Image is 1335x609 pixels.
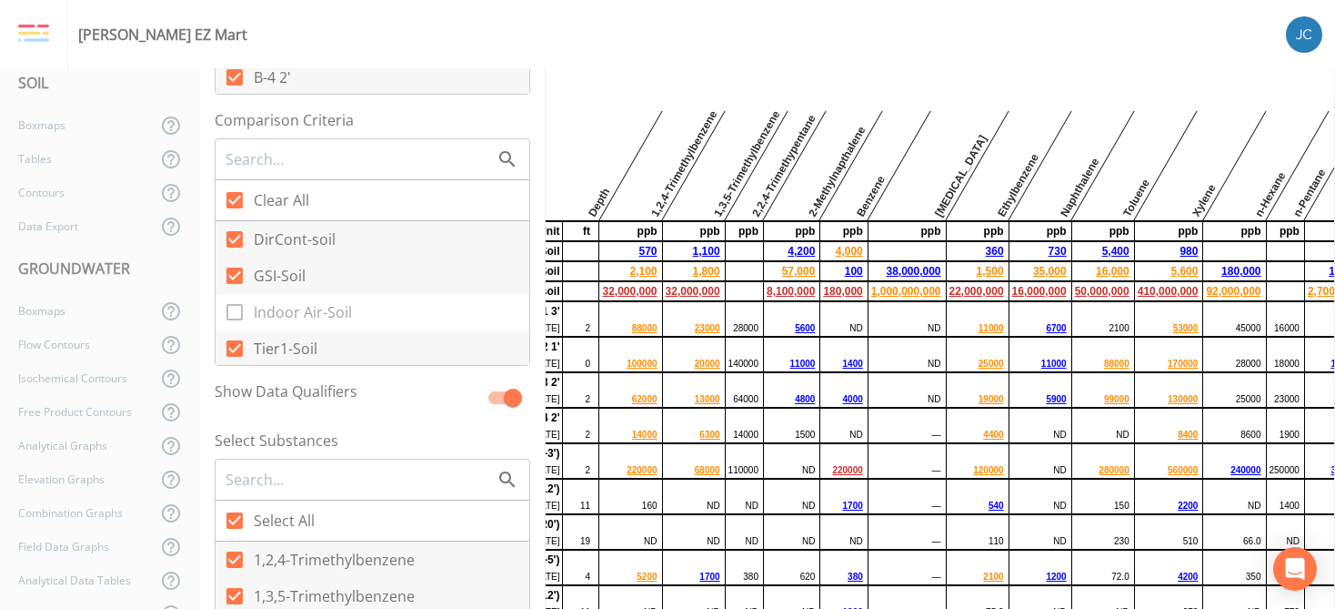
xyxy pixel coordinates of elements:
td: ND [725,533,759,550]
td: 23000 [662,320,721,337]
input: Search... [224,147,497,171]
td: 28000 [725,320,759,337]
td: 53000 [1134,320,1199,337]
td: 1900 [1266,427,1300,443]
th: 35,000 [1009,261,1068,281]
td: 4400 [946,427,1005,443]
td: 5200 [599,569,658,585]
td: 19000 [946,391,1005,408]
td: 1400 [820,356,864,372]
label: Select Substances [215,430,530,452]
th: ppb [1134,221,1199,241]
td: ND [599,533,658,550]
td: 250000 [1266,462,1300,479]
td: 130000 [1134,391,1199,408]
th: ppb [820,221,864,241]
td: 540 [946,498,1005,514]
th: ppb [946,221,1005,241]
td: ND [1009,462,1068,479]
th: ppb [662,221,721,241]
td: 2100 [1071,320,1130,337]
td: 6300 [662,427,721,443]
td: 11000 [1009,356,1068,372]
th: ppb [1266,221,1300,241]
th: 2,100 [599,261,658,281]
td: 19 [563,533,591,550]
td: ND [763,533,816,550]
td: 1500 [763,427,816,443]
td: 280000 [1071,462,1130,479]
td: 110 [946,533,1005,550]
th: 16,000,000 [1009,281,1068,301]
td: 160 [599,498,658,514]
td: 28000 [1203,356,1262,372]
td: 64000 [725,391,759,408]
th: 32,000,000 [662,281,721,301]
td: 13000 [662,391,721,408]
td: 62000 [599,391,658,408]
span: Tier1-Soil [254,338,317,360]
td: 4800 [763,391,816,408]
th: ft [563,221,591,241]
td: ND [1266,533,1300,550]
th: 50,000,000 [1071,281,1130,301]
td: ND [868,391,941,408]
td: 2 [563,462,591,479]
span: Select All [254,510,315,532]
td: 25000 [946,356,1005,372]
td: 4 [563,569,591,585]
td: — [868,569,941,585]
td: 11 [563,498,591,514]
td: 100000 [599,356,658,372]
td: 150 [1071,498,1130,514]
img: logo [18,24,49,44]
td: 11000 [763,356,816,372]
td: 220000 [599,462,658,479]
th: ppb [599,221,658,241]
td: ND [1009,427,1068,443]
td: ND [725,498,759,514]
td: 380 [725,569,759,585]
td: 18000 [1266,356,1300,372]
td: 170000 [1134,356,1199,372]
img: fbe59c36bb819e2f7c15c5b4b299f17d [1286,16,1322,53]
input: Search... [224,468,497,492]
td: 0 [563,356,591,372]
th: ppb [1203,221,1262,241]
td: 16000 [1266,320,1300,337]
div: Open Intercom Messenger [1273,547,1317,591]
td: 88000 [599,320,658,337]
td: — [868,462,941,479]
label: Show Data Qualifiers [215,381,477,408]
th: ppb [725,221,759,241]
td: 23000 [1266,391,1300,408]
td: ND [1266,569,1300,585]
th: 180,000 [1203,261,1262,281]
td: ND [1009,533,1068,550]
th: ppb [868,221,941,241]
td: ND [1071,427,1130,443]
td: 510 [1134,533,1199,550]
td: 240000 [1203,462,1262,479]
td: 1200 [1009,569,1068,585]
td: 5900 [1009,391,1068,408]
td: 4000 [820,391,864,408]
td: ND [662,533,721,550]
th: 730 [1009,241,1068,261]
td: 66.0 [1203,533,1262,550]
td: 560000 [1134,462,1199,479]
td: 120000 [946,462,1005,479]
th: 32,000,000 [599,281,658,301]
td: 1400 [1266,498,1300,514]
td: 45000 [1203,320,1262,337]
th: 1,500 [946,261,1005,281]
th: 180,000 [820,281,864,301]
span: GSI-Soil [254,265,306,287]
td: 380 [820,569,864,585]
td: 11000 [946,320,1005,337]
th: 1,100 [662,241,721,261]
th: 360 [946,241,1005,261]
td: 72.0 [1071,569,1130,585]
th: 4,000 [820,241,864,261]
th: 1,800 [662,261,721,281]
